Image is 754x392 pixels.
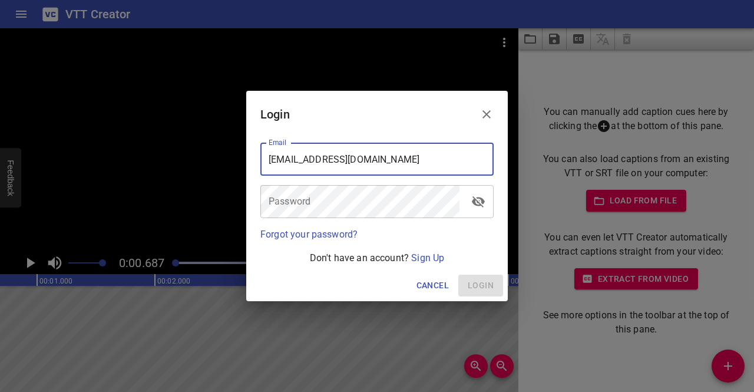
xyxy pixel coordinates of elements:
button: Cancel [412,275,454,297]
p: Don't have an account? [260,251,494,265]
a: Sign Up [411,252,444,263]
button: Close [472,100,501,129]
button: toggle password visibility [464,187,492,216]
h6: Login [260,105,290,124]
span: Cancel [416,278,449,293]
a: Forgot your password? [260,229,358,240]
